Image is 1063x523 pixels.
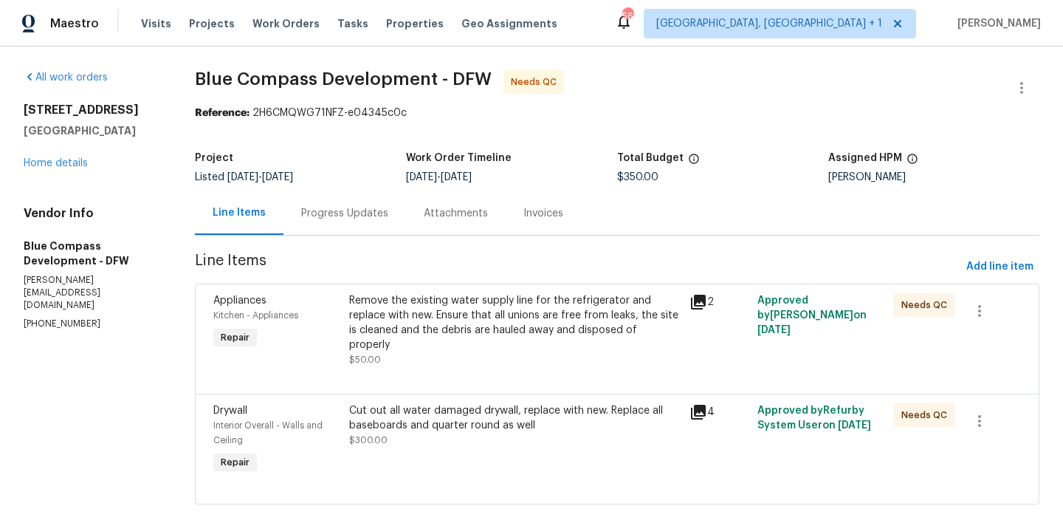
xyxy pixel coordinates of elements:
[50,16,99,31] span: Maestro
[757,295,867,335] span: Approved by [PERSON_NAME] on
[195,70,492,88] span: Blue Compass Development - DFW
[213,311,298,320] span: Kitchen - Appliances
[966,258,1033,276] span: Add line item
[838,420,871,431] span: [DATE]
[141,16,171,31] span: Visits
[617,172,658,182] span: $350.00
[441,172,472,182] span: [DATE]
[24,123,159,138] h5: [GEOGRAPHIC_DATA]
[213,421,323,445] span: Interior Overall - Walls and Ceiling
[227,172,293,182] span: -
[213,295,266,306] span: Appliances
[24,72,108,83] a: All work orders
[252,16,320,31] span: Work Orders
[195,253,960,281] span: Line Items
[349,293,681,352] div: Remove the existing water supply line for the refrigerator and replace with new. Ensure that all ...
[349,436,388,445] span: $300.00
[688,153,700,172] span: The total cost of line items that have been proposed by Opendoor. This sum includes line items th...
[189,16,235,31] span: Projects
[757,406,871,431] span: Approved by Refurby System User on
[907,153,918,172] span: The hpm assigned to this work order.
[406,172,472,182] span: -
[828,172,1039,182] div: [PERSON_NAME]
[24,239,159,268] h5: Blue Compass Development - DFW
[213,406,247,416] span: Drywall
[424,206,488,221] div: Attachments
[301,206,388,221] div: Progress Updates
[227,172,258,182] span: [DATE]
[656,16,882,31] span: [GEOGRAPHIC_DATA], [GEOGRAPHIC_DATA] + 1
[617,153,684,163] h5: Total Budget
[215,330,255,345] span: Repair
[622,9,633,24] div: 56
[24,318,159,330] p: [PHONE_NUMBER]
[461,16,557,31] span: Geo Assignments
[24,274,159,312] p: [PERSON_NAME][EMAIL_ADDRESS][DOMAIN_NAME]
[901,298,953,312] span: Needs QC
[215,455,255,470] span: Repair
[757,325,791,335] span: [DATE]
[195,153,233,163] h5: Project
[386,16,444,31] span: Properties
[960,253,1039,281] button: Add line item
[511,75,563,89] span: Needs QC
[952,16,1041,31] span: [PERSON_NAME]
[195,106,1039,120] div: 2H6CMQWG71NFZ-e04345c0c
[262,172,293,182] span: [DATE]
[523,206,563,221] div: Invoices
[828,153,902,163] h5: Assigned HPM
[406,172,437,182] span: [DATE]
[195,108,250,118] b: Reference:
[24,206,159,221] h4: Vendor Info
[689,293,749,311] div: 2
[195,172,293,182] span: Listed
[406,153,512,163] h5: Work Order Timeline
[213,205,266,220] div: Line Items
[689,403,749,421] div: 4
[24,158,88,168] a: Home details
[349,355,381,364] span: $50.00
[337,18,368,29] span: Tasks
[901,408,953,423] span: Needs QC
[24,103,159,117] h2: [STREET_ADDRESS]
[349,403,681,433] div: Cut out all water damaged drywall, replace with new. Replace all baseboards and quarter round as ...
